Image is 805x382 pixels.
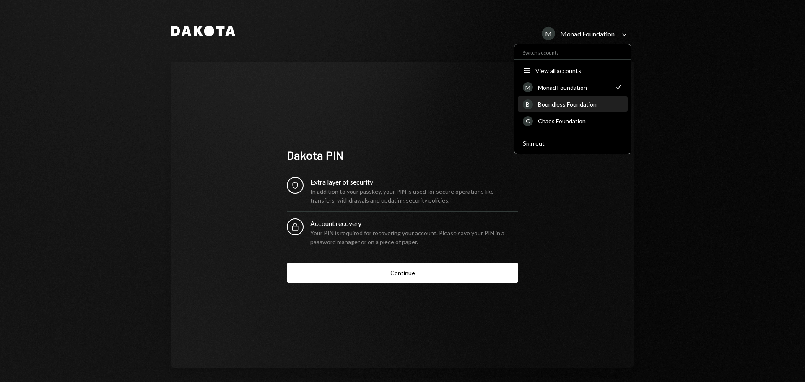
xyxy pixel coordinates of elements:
a: BBoundless Foundation [518,96,628,112]
div: M [523,82,533,92]
div: Dakota PIN [287,147,518,164]
div: C [523,116,533,126]
div: Extra layer of security [310,177,518,187]
div: View all accounts [535,67,623,74]
button: View all accounts [518,63,628,78]
div: Chaos Foundation [538,117,623,125]
div: B [523,99,533,109]
div: Switch accounts [514,48,631,56]
button: Sign out [518,136,628,151]
div: Boundless Foundation [538,101,623,108]
div: Sign out [523,140,623,147]
a: CChaos Foundation [518,113,628,128]
div: In addition to your passkey, your PIN is used for secure operations like transfers, withdrawals a... [310,187,518,205]
div: Account recovery [310,218,518,229]
div: Monad Foundation [538,84,609,91]
button: Continue [287,263,518,283]
div: M [542,27,555,40]
div: Monad Foundation [560,30,615,38]
div: Your PIN is required for recovering your account. Please save your PIN in a password manager or o... [310,229,518,246]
